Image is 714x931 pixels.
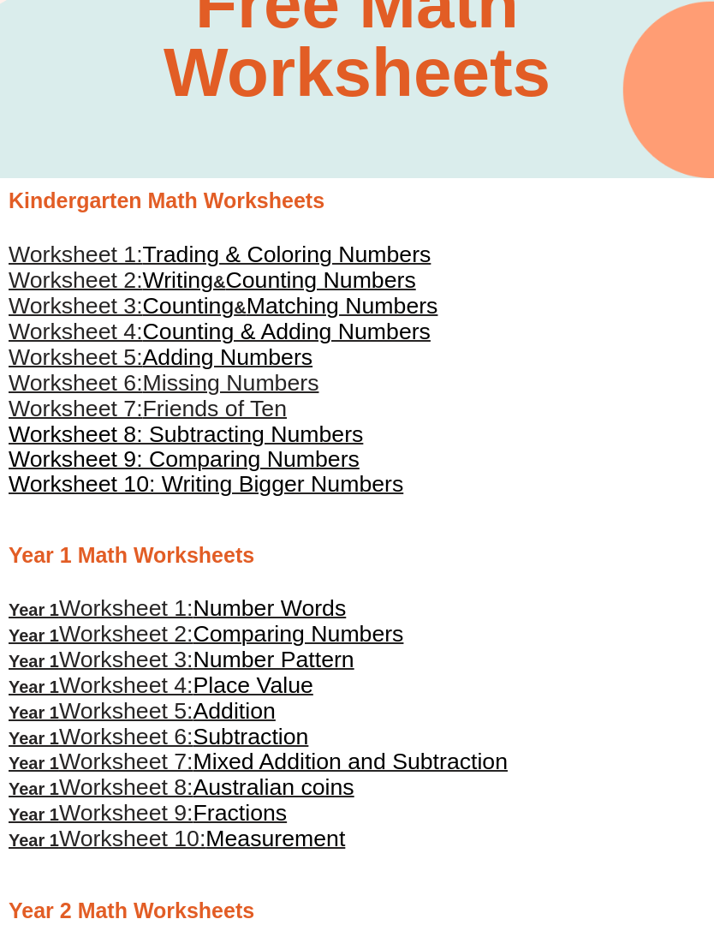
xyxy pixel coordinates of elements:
span: Number Words [193,595,347,621]
span: Worksheet 4: [9,319,143,344]
a: Year 1Worksheet 5:Addition [9,703,276,722]
a: Year 1Worksheet 7:Mixed Addition and Subtraction [9,754,508,773]
span: Worksheet 2: [9,267,143,293]
span: Trading & Coloring Numbers [143,242,431,267]
a: Worksheet 5:Adding Numbers [9,349,312,368]
span: Worksheet 8: [59,774,193,800]
a: Worksheet 2:Writing&Counting Numbers [9,272,416,291]
a: Worksheet 9: Comparing Numbers [9,451,360,470]
span: Friends of Ten [143,396,287,421]
span: Worksheet 7: [9,396,143,421]
a: Year 1Worksheet 2:Comparing Numbers [9,626,403,645]
a: Year 1Worksheet 9:Fractions [9,805,287,824]
span: Worksheet 9: Comparing Numbers [9,446,360,472]
span: Worksheet 1: [9,242,143,267]
span: Worksheet 5: [59,698,193,724]
span: Matching Numbers [247,293,438,319]
h2: Kindergarten Math Worksheets [9,187,705,215]
span: Place Value [193,672,313,698]
a: Year 1Worksheet 4:Place Value [9,677,313,696]
a: Worksheet 7:Friends of Ten [9,401,287,420]
span: Worksheet 2: [59,621,193,647]
a: Year 1Worksheet 1:Number Words [9,600,346,619]
span: Worksheet 6: [59,724,193,749]
span: Addition [193,698,276,724]
span: Worksheet 7: [59,749,193,774]
span: Subtraction [193,724,309,749]
span: Worksheet 10: [59,826,205,851]
span: Counting & Adding Numbers [143,319,431,344]
a: Year 1Worksheet 10:Measurement [9,831,345,850]
span: Fractions [193,800,288,826]
span: Worksheet 1: [59,595,193,621]
span: Worksheet 3: [59,647,193,672]
span: Adding Numbers [143,344,313,370]
span: Comparing Numbers [193,621,404,647]
span: Australian coins [193,774,354,800]
iframe: Chat Widget [420,737,714,931]
h2: Year 2 Math Worksheets [9,897,705,925]
a: Year 1Worksheet 6:Subtraction [9,729,308,748]
span: Missing Numbers [143,370,319,396]
span: Worksheet 8: Subtracting Numbers [9,421,363,447]
a: Worksheet 6:Missing Numbers [9,375,318,394]
a: Worksheet 4:Counting & Adding Numbers [9,324,431,343]
span: Worksheet 6: [9,370,143,396]
span: Worksheet 10: Writing Bigger Numbers [9,471,403,497]
span: Mixed Addition and Subtraction [193,749,509,774]
span: Counting Numbers [225,267,415,293]
span: Measurement [205,826,345,851]
span: Number Pattern [193,647,354,672]
span: Writing [143,267,213,293]
a: Year 1Worksheet 8:Australian coins [9,779,354,798]
span: Worksheet 3: [9,293,143,319]
span: Worksheet 5: [9,344,143,370]
span: Counting [143,293,235,319]
a: Worksheet 10: Writing Bigger Numbers [9,476,403,495]
h2: Year 1 Math Worksheets [9,541,705,570]
a: Year 1Worksheet 3:Number Pattern [9,652,354,671]
span: Worksheet 4: [59,672,193,698]
a: Worksheet 8: Subtracting Numbers [9,427,363,445]
span: Worksheet 9: [59,800,193,826]
a: Worksheet 3:Counting&Matching Numbers [9,298,437,317]
a: Worksheet 1:Trading & Coloring Numbers [9,247,431,266]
